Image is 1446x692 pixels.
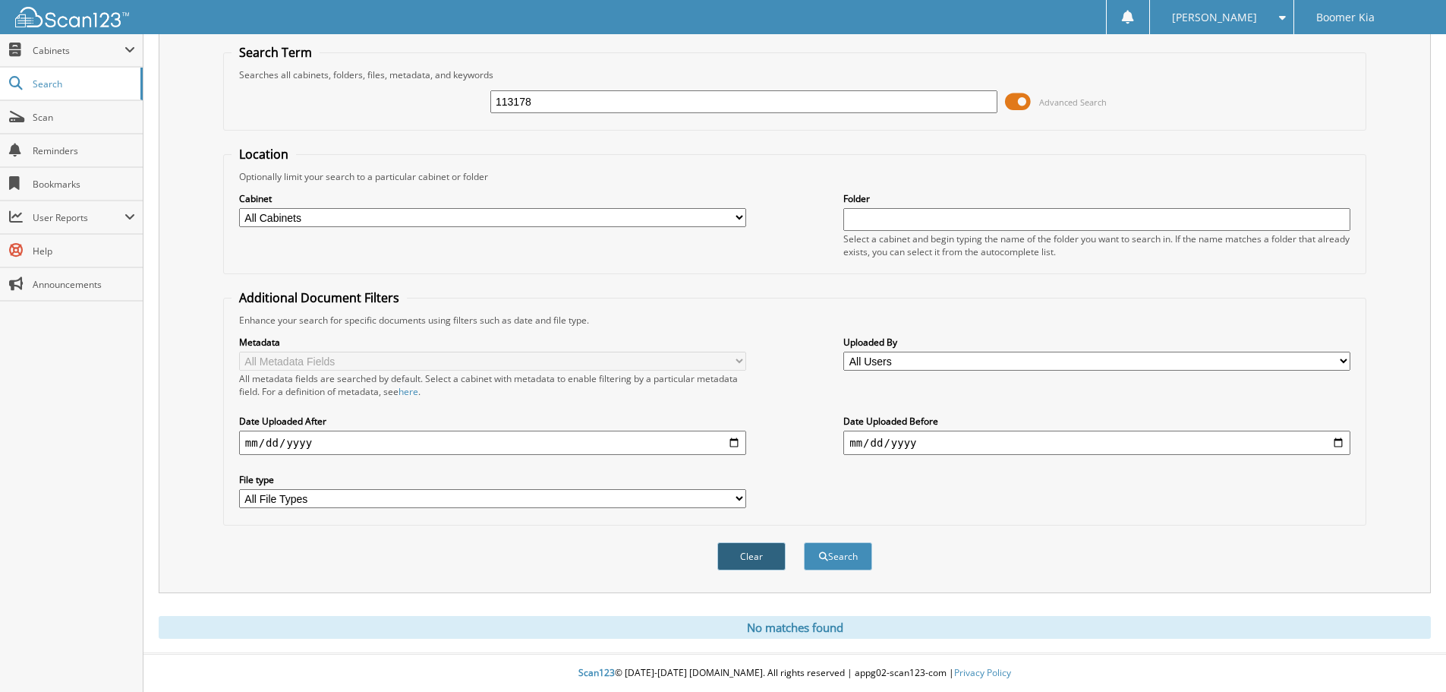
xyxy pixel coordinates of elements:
[15,7,129,27] img: scan123-logo-white.svg
[33,111,135,124] span: Scan
[954,666,1011,679] a: Privacy Policy
[143,655,1446,692] div: © [DATE]-[DATE] [DOMAIN_NAME]. All rights reserved | appg02-scan123-com |
[843,415,1350,428] label: Date Uploaded Before
[399,385,418,398] a: here
[239,192,746,205] label: Cabinet
[578,666,615,679] span: Scan123
[1316,13,1375,22] span: Boomer Kia
[239,336,746,349] label: Metadata
[33,144,135,157] span: Reminders
[232,68,1358,81] div: Searches all cabinets, folders, files, metadata, and keywords
[232,44,320,61] legend: Search Term
[239,372,746,398] div: All metadata fields are searched by default. Select a cabinet with metadata to enable filtering b...
[33,77,133,90] span: Search
[1039,96,1107,108] span: Advanced Search
[239,473,746,486] label: File type
[239,415,746,428] label: Date Uploaded After
[159,616,1431,639] div: No matches found
[232,289,407,306] legend: Additional Document Filters
[33,44,124,57] span: Cabinets
[232,170,1358,183] div: Optionally limit your search to a particular cabinet or folder
[1370,619,1446,692] iframe: Chat Widget
[33,245,135,258] span: Help
[232,146,296,163] legend: Location
[33,211,124,224] span: User Reports
[843,336,1350,349] label: Uploaded By
[717,542,786,570] button: Clear
[239,431,746,455] input: start
[843,192,1350,205] label: Folder
[804,542,872,570] button: Search
[1172,13,1257,22] span: [PERSON_NAME]
[232,314,1358,327] div: Enhance your search for specific documents using filters such as date and file type.
[843,431,1350,455] input: end
[843,232,1350,258] div: Select a cabinet and begin typing the name of the folder you want to search in. If the name match...
[33,178,135,191] span: Bookmarks
[33,278,135,291] span: Announcements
